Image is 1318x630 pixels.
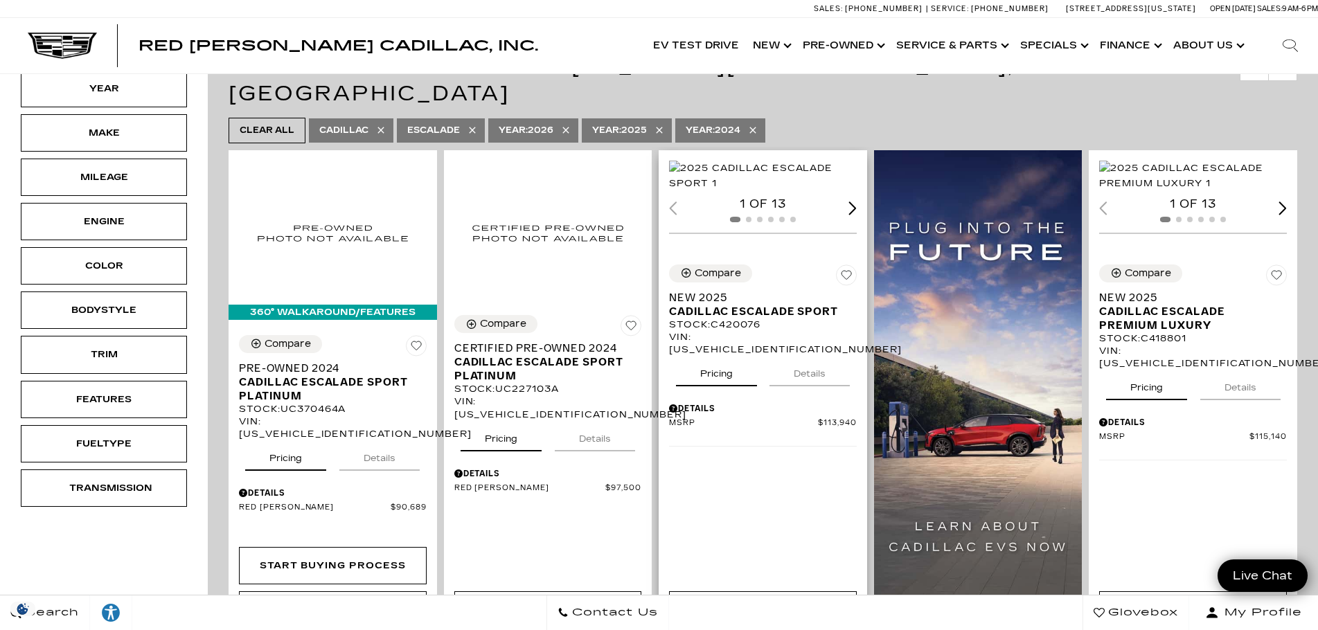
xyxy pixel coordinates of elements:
[1099,264,1182,282] button: Compare Vehicle
[21,159,187,196] div: MileageMileage
[454,355,632,383] span: Cadillac Escalade Sport Platinum
[686,125,715,135] span: Year :
[669,161,859,191] img: 2025 Cadillac Escalade Sport 1
[69,436,139,451] div: Fueltype
[454,395,642,420] div: VIN: [US_VEHICLE_IDENTIFICATION_NUMBER]
[454,315,537,333] button: Compare Vehicle
[646,18,746,73] a: EV Test Drive
[796,18,889,73] a: Pre-Owned
[7,602,39,616] section: Click to Open Cookie Consent Modal
[1099,291,1287,332] a: New 2025Cadillac Escalade Premium Luxury
[21,291,187,329] div: BodystyleBodystyle
[695,267,741,280] div: Compare
[69,347,139,362] div: Trim
[239,503,427,513] a: Red [PERSON_NAME] $90,689
[769,356,850,386] button: details tab
[621,315,641,341] button: Save Vehicle
[239,547,427,584] div: Start Buying Process
[1106,370,1187,400] button: pricing tab
[454,467,642,480] div: Pricing Details - Certified Pre-Owned 2024 Cadillac Escalade Sport Platinum
[90,595,132,630] a: Explore your accessibility options
[1219,603,1302,622] span: My Profile
[499,122,553,139] span: 2026
[1093,18,1166,73] a: Finance
[546,595,669,630] a: Contact Us
[461,421,542,451] button: pricing tab
[1099,197,1287,212] div: 1 of 13
[454,483,606,494] span: Red [PERSON_NAME]
[90,602,132,623] div: Explore your accessibility options
[21,203,187,240] div: EngineEngine
[69,303,139,318] div: Bodystyle
[239,375,416,403] span: Cadillac Escalade Sport Platinum
[21,603,79,622] span: Search
[391,503,427,513] span: $90,689
[1066,4,1196,13] a: [STREET_ADDRESS][US_STATE]
[669,161,859,191] div: 1 / 2
[239,403,427,415] div: Stock : UC370464A
[1099,305,1276,332] span: Cadillac Escalade Premium Luxury
[139,37,538,54] span: Red [PERSON_NAME] Cadillac, Inc.
[1166,18,1249,73] a: About Us
[1279,201,1287,215] div: Next slide
[1282,4,1318,13] span: 9 AM-6 PM
[21,469,187,507] div: TransmissionTransmission
[139,39,538,53] a: Red [PERSON_NAME] Cadillac, Inc.
[240,122,294,139] span: Clear All
[669,264,752,282] button: Compare Vehicle
[1125,267,1171,280] div: Compare
[480,318,526,330] div: Compare
[69,125,139,141] div: Make
[69,480,139,496] div: Transmission
[1266,264,1287,291] button: Save Vehicle
[669,197,857,212] div: 1 of 13
[69,81,139,96] div: Year
[454,383,642,395] div: Stock : UC227103A
[1099,432,1287,442] a: MSRP $115,140
[265,338,311,350] div: Compare
[1013,18,1093,73] a: Specials
[239,361,416,375] span: Pre-Owned 2024
[28,33,97,59] img: Cadillac Dark Logo with Cadillac White Text
[669,331,857,356] div: VIN: [US_VEHICLE_IDENTIFICATION_NUMBER]
[1226,568,1299,584] span: Live Chat
[239,503,391,513] span: Red [PERSON_NAME]
[407,122,460,139] span: Escalade
[1099,291,1276,305] span: New 2025
[21,114,187,152] div: MakeMake
[69,214,139,229] div: Engine
[1257,4,1282,13] span: Sales:
[499,125,528,135] span: Year :
[605,483,641,494] span: $97,500
[669,418,818,429] span: MSRP
[7,602,39,616] img: Opt-Out Icon
[239,161,427,305] img: 2024 Cadillac Escalade Sport Platinum
[21,336,187,373] div: TrimTrim
[669,291,857,318] a: New 2025Cadillac Escalade Sport
[454,161,642,305] img: 2024 Cadillac Escalade Sport Platinum
[555,421,635,451] button: details tab
[836,264,857,291] button: Save Vehicle
[21,381,187,418] div: FeaturesFeatures
[669,402,857,415] div: Pricing Details - New 2025 Cadillac Escalade Sport
[245,440,326,471] button: pricing tab
[1200,370,1281,400] button: details tab
[1099,161,1289,191] img: 2025 Cadillac Escalade Premium Luxury 1
[1099,416,1287,429] div: Pricing Details - New 2025 Cadillac Escalade Premium Luxury
[21,247,187,285] div: ColorColor
[814,4,843,13] span: Sales:
[889,18,1013,73] a: Service & Parts
[229,305,437,320] div: 360° WalkAround/Features
[926,5,1052,12] a: Service: [PHONE_NUMBER]
[1263,18,1318,73] div: Search
[676,356,757,386] button: pricing tab
[931,4,969,13] span: Service:
[669,305,846,318] span: Cadillac Escalade Sport
[1099,345,1287,370] div: VIN: [US_VEHICLE_IDENTIFICATION_NUMBER]
[669,318,857,331] div: Stock : C420076
[669,591,857,629] div: Start Your Deal
[239,361,427,403] a: Pre-Owned 2024Cadillac Escalade Sport Platinum
[848,201,857,215] div: Next slide
[454,591,642,629] div: Start Your Deal
[260,558,406,573] div: Start Buying Process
